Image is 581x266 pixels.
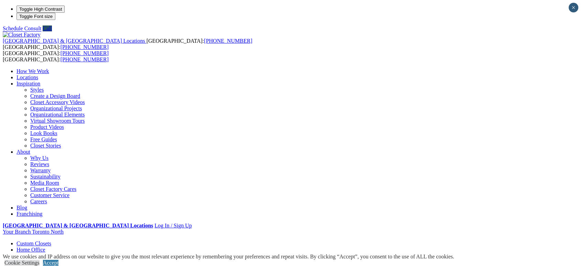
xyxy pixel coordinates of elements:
[17,74,38,80] a: Locations
[3,229,31,235] span: Your Branch
[4,260,40,266] a: Cookie Settings
[204,38,252,44] a: [PHONE_NUMBER]
[30,143,61,149] a: Closet Stories
[17,211,43,217] a: Franchising
[569,3,578,12] button: Close
[30,180,59,186] a: Media Room
[43,25,52,31] a: Call
[154,223,191,228] a: Log In / Sign Up
[3,50,109,62] span: [GEOGRAPHIC_DATA]: [GEOGRAPHIC_DATA]:
[3,38,252,50] span: [GEOGRAPHIC_DATA]: [GEOGRAPHIC_DATA]:
[30,93,80,99] a: Create a Design Board
[30,136,57,142] a: Free Guides
[61,57,109,62] a: [PHONE_NUMBER]
[3,32,41,38] img: Closet Factory
[19,7,62,12] span: Toggle High Contrast
[32,229,64,235] span: Toronto North
[30,124,64,130] a: Product Videos
[3,38,146,44] a: [GEOGRAPHIC_DATA] & [GEOGRAPHIC_DATA] Locations
[61,44,109,50] a: [PHONE_NUMBER]
[30,161,49,167] a: Reviews
[17,205,27,211] a: Blog
[17,13,55,20] button: Toggle Font size
[3,223,153,228] a: [GEOGRAPHIC_DATA] & [GEOGRAPHIC_DATA] Locations
[30,167,51,173] a: Warranty
[30,105,82,111] a: Organizational Projects
[30,87,44,93] a: Styles
[19,14,53,19] span: Toggle Font size
[30,198,47,204] a: Careers
[30,112,85,117] a: Organizational Elements
[30,155,48,161] a: Why Us
[17,81,40,86] a: Inspiration
[3,229,64,235] a: Your Branch Toronto North
[17,247,45,253] a: Home Office
[30,186,76,192] a: Closet Factory Cares
[17,149,30,155] a: About
[30,192,69,198] a: Customer Service
[30,174,61,180] a: Sustainability
[61,50,109,56] a: [PHONE_NUMBER]
[3,25,41,31] a: Schedule Consult
[30,99,85,105] a: Closet Accessory Videos
[43,260,58,266] a: Accept
[17,241,51,246] a: Custom Closets
[3,38,145,44] span: [GEOGRAPHIC_DATA] & [GEOGRAPHIC_DATA] Locations
[17,6,65,13] button: Toggle High Contrast
[17,253,32,259] a: Garage
[3,254,454,260] div: We use cookies and IP address on our website to give you the most relevant experience by remember...
[30,118,85,124] a: Virtual Showroom Tours
[30,130,57,136] a: Look Books
[17,68,49,74] a: How We Work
